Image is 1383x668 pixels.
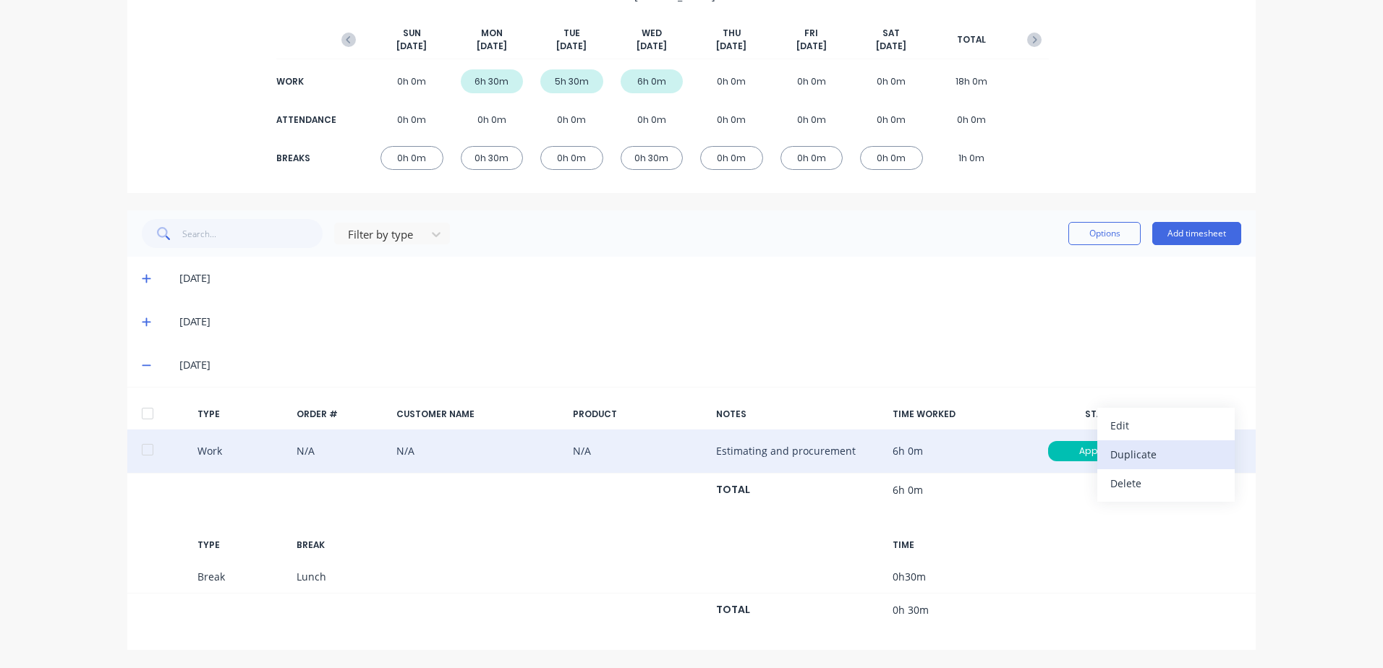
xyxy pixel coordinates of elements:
[796,40,827,53] span: [DATE]
[700,108,763,132] div: 0h 0m
[780,108,843,132] div: 0h 0m
[1110,473,1222,494] div: Delete
[396,408,561,421] div: CUSTOMER NAME
[860,69,923,93] div: 0h 0m
[182,219,323,248] input: Search...
[461,69,524,93] div: 6h 30m
[700,69,763,93] div: 0h 0m
[621,69,684,93] div: 6h 0m
[481,27,503,40] span: MON
[1068,222,1141,245] button: Options
[297,539,385,552] div: BREAK
[893,408,1024,421] div: TIME WORKED
[893,539,1024,552] div: TIME
[396,40,427,53] span: [DATE]
[876,40,906,53] span: [DATE]
[716,408,881,421] div: NOTES
[1152,222,1241,245] button: Add timesheet
[1110,415,1222,436] div: Edit
[540,146,603,170] div: 0h 0m
[621,108,684,132] div: 0h 0m
[276,75,334,88] div: WORK
[940,146,1003,170] div: 1h 0m
[297,408,385,421] div: ORDER #
[556,40,587,53] span: [DATE]
[380,146,443,170] div: 0h 0m
[461,146,524,170] div: 0h 30m
[882,27,900,40] span: SAT
[860,108,923,132] div: 0h 0m
[780,146,843,170] div: 0h 0m
[276,152,334,165] div: BREAKS
[179,314,1241,330] div: [DATE]
[723,27,741,40] span: THU
[621,146,684,170] div: 0h 30m
[563,27,580,40] span: TUE
[957,33,986,46] span: TOTAL
[860,146,923,170] div: 0h 0m
[780,69,843,93] div: 0h 0m
[642,27,662,40] span: WED
[1037,408,1168,421] div: STATUS
[573,408,705,421] div: PRODUCT
[716,40,746,53] span: [DATE]
[380,69,443,93] div: 0h 0m
[804,27,818,40] span: FRI
[197,539,286,552] div: TYPE
[380,108,443,132] div: 0h 0m
[940,108,1003,132] div: 0h 0m
[179,357,1241,373] div: [DATE]
[1048,441,1157,461] div: Approved
[461,108,524,132] div: 0h 0m
[637,40,667,53] span: [DATE]
[540,69,603,93] div: 5h 30m
[540,108,603,132] div: 0h 0m
[179,270,1241,286] div: [DATE]
[276,114,334,127] div: ATTENDANCE
[403,27,421,40] span: SUN
[700,146,763,170] div: 0h 0m
[197,408,286,421] div: TYPE
[1110,444,1222,465] div: Duplicate
[477,40,507,53] span: [DATE]
[940,69,1003,93] div: 18h 0m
